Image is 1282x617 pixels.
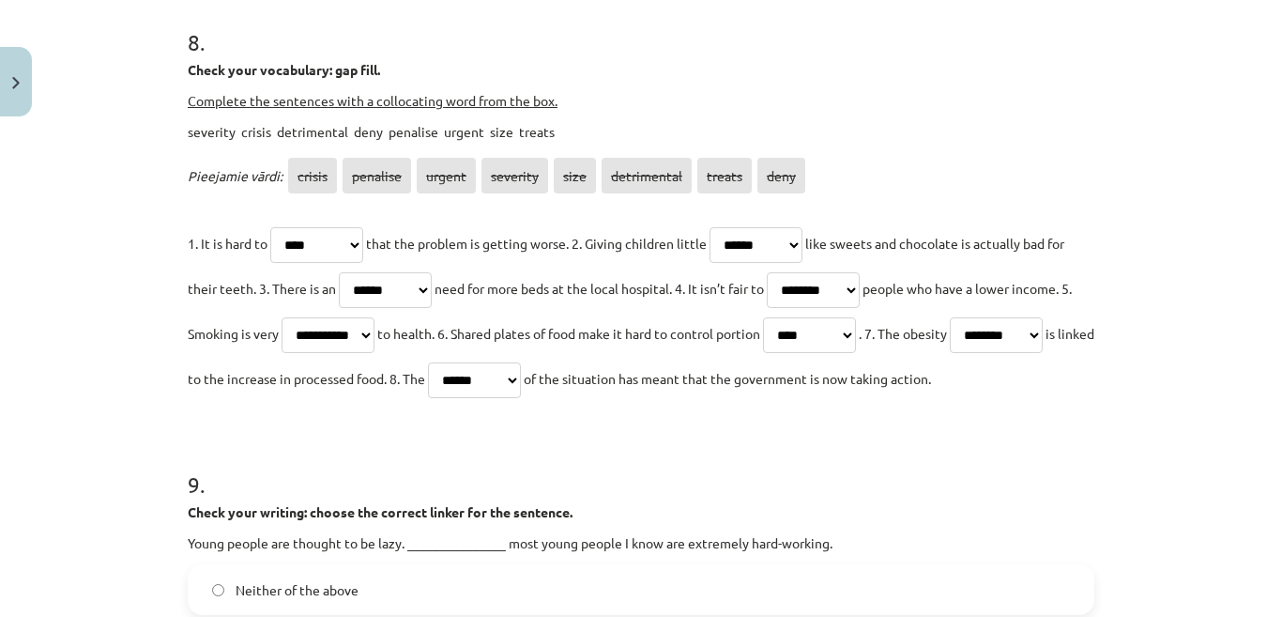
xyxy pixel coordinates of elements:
u: Complete the sentences with a collocating word from the box. [188,92,557,109]
span: urgent [417,158,476,193]
p: Young people are thought to be lazy. _______________ most young people I know are extremely hard-... [188,533,1094,553]
span: 1. It is hard to [188,235,267,252]
span: that the problem is getting worse. 2. Giving children little [366,235,707,252]
span: . 7. The obesity [859,325,947,342]
h1: 9 . [188,439,1094,497]
span: of the situation has meant that the government is now taking action. [524,370,931,387]
img: icon-close-lesson-0947bae3869378f0d4975bcd49f059093ad1ed9edebbc8119c70593378902aed.svg [12,77,20,89]
span: treats [697,158,752,193]
span: Neither of the above [236,580,359,600]
span: need for more beds at the local hospital. 4. It isn’t fair to [435,280,764,297]
strong: Check your writing: choose the correct linker for the sentence. [188,503,572,520]
p: severity crisis detrimental deny penalise urgent size treats [188,122,1094,142]
span: severity [481,158,548,193]
span: to health. 6. Shared plates of food make it hard to control portion [377,325,760,342]
span: penalise [343,158,411,193]
input: Neither of the above [212,584,224,596]
span: Pieejamie vārdi: [188,167,282,184]
strong: Check your vocabulary: gap fill. [188,61,380,78]
span: crisis [288,158,337,193]
span: detrimental [602,158,692,193]
span: size [554,158,596,193]
span: deny [757,158,805,193]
